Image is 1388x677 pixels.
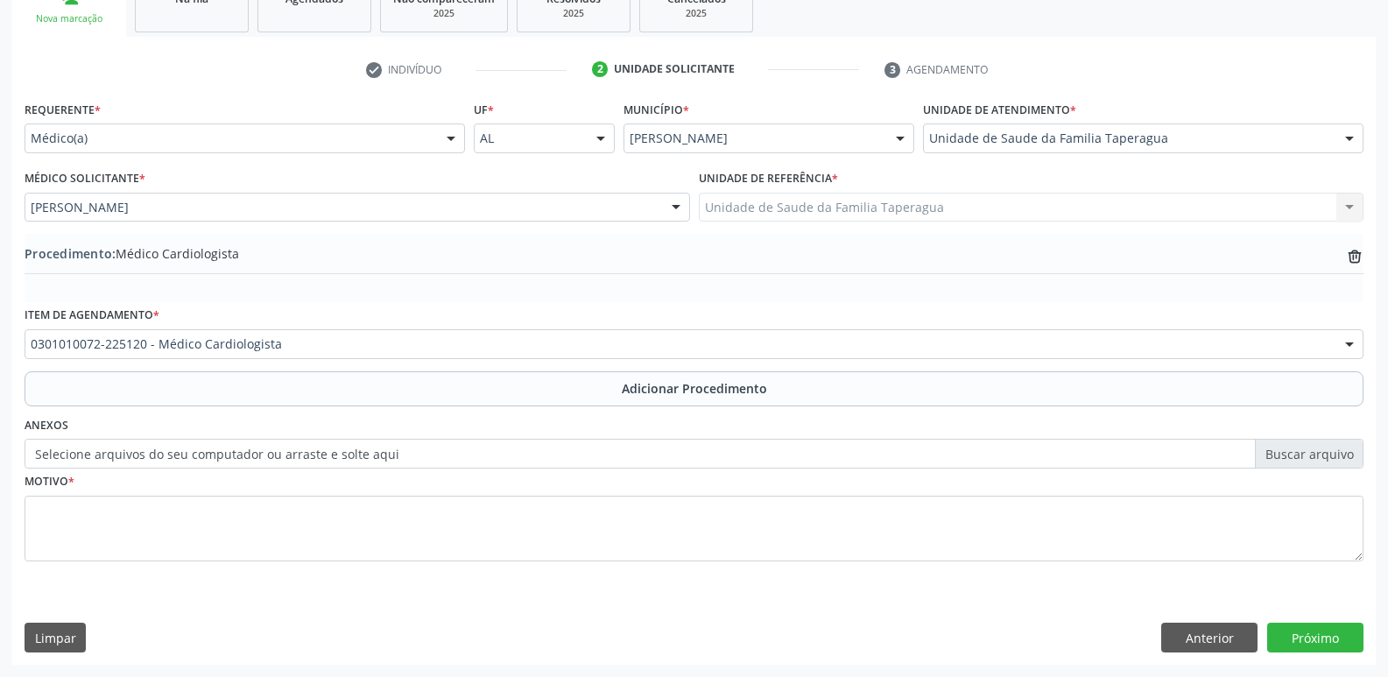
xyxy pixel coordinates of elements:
button: Anterior [1161,623,1258,652]
span: AL [480,130,579,147]
label: Item de agendamento [25,302,159,329]
button: Adicionar Procedimento [25,371,1363,406]
span: Unidade de Saude da Familia Taperagua [929,130,1328,147]
span: Médico(a) [31,130,429,147]
div: 2025 [652,7,740,20]
label: Município [624,96,689,123]
div: Unidade solicitante [614,61,735,77]
div: 2025 [530,7,617,20]
span: [PERSON_NAME] [31,199,654,216]
span: Médico Cardiologista [25,244,239,263]
div: Nova marcação [25,12,114,25]
label: Motivo [25,469,74,496]
button: Próximo [1267,623,1363,652]
span: Procedimento: [25,245,116,262]
label: Médico Solicitante [25,166,145,193]
label: Anexos [25,413,68,440]
span: [PERSON_NAME] [630,130,878,147]
label: Requerente [25,96,101,123]
div: 2 [592,61,608,77]
label: Unidade de referência [699,166,838,193]
label: Unidade de atendimento [923,96,1076,123]
span: 0301010072-225120 - Médico Cardiologista [31,335,1328,353]
div: 2025 [393,7,495,20]
label: UF [474,96,494,123]
span: Adicionar Procedimento [622,379,767,398]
